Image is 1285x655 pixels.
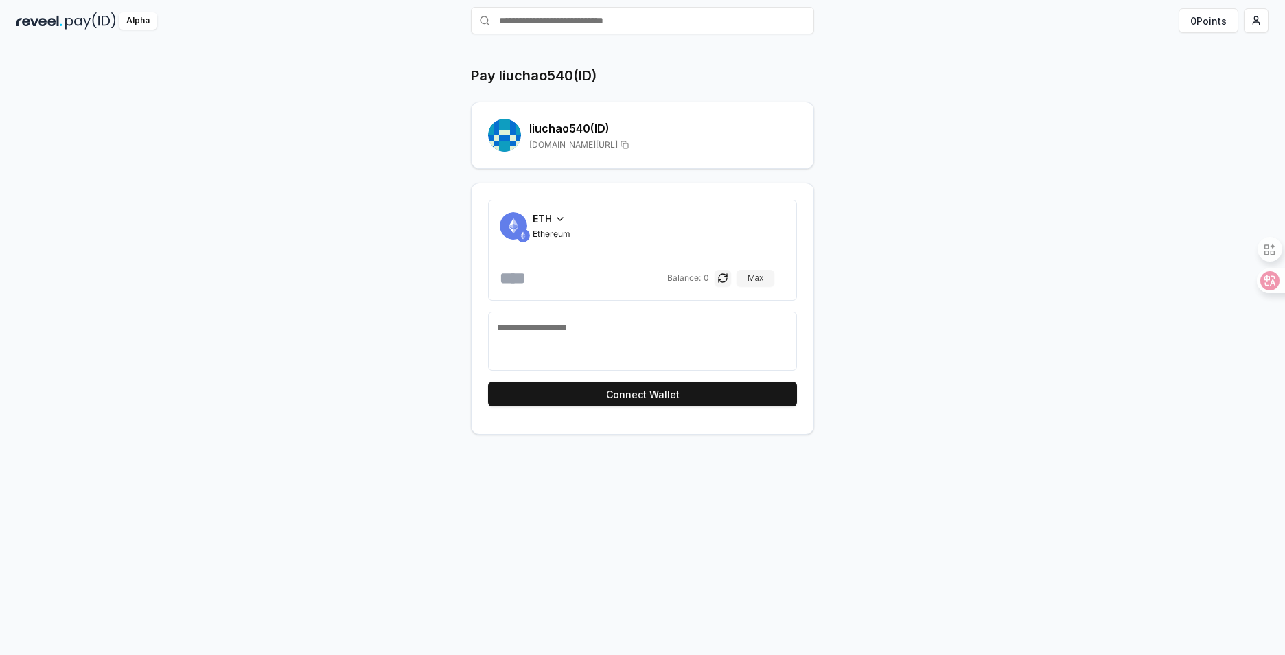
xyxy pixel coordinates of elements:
span: ETH [533,211,552,226]
h2: liuchao540 (ID) [529,120,797,137]
span: Ethereum [533,229,570,240]
div: Alpha [119,12,157,30]
button: Max [737,270,774,286]
img: pay_id [65,12,116,30]
button: 0Points [1179,8,1238,33]
img: reveel_dark [16,12,62,30]
button: Connect Wallet [488,382,797,406]
span: Balance: [667,273,701,284]
span: [DOMAIN_NAME][URL] [529,139,618,150]
h1: Pay liuchao540(ID) [471,66,597,85]
span: 0 [704,273,709,284]
img: ETH.svg [516,229,530,242]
